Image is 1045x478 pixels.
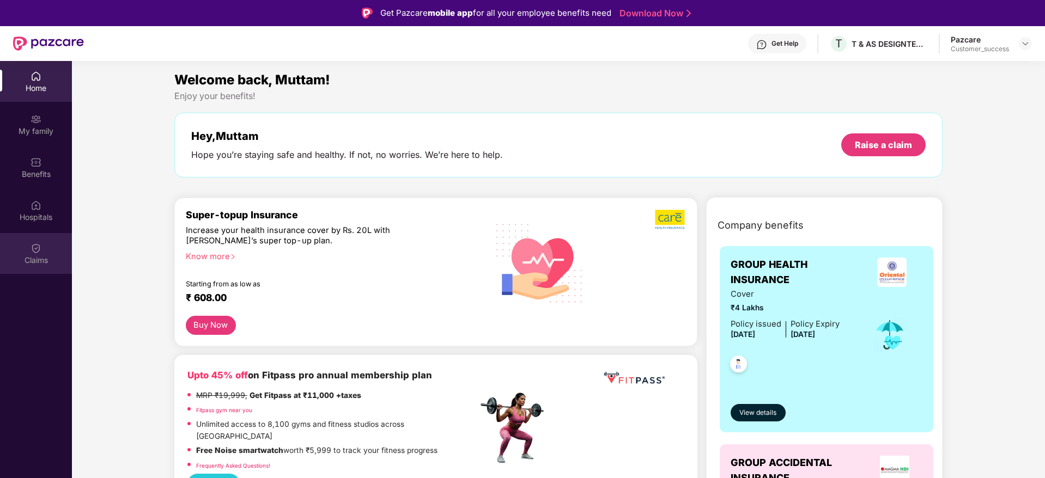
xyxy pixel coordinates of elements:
div: Hey, Muttam [191,130,503,143]
div: Policy issued [731,318,781,330]
div: T & AS DESIGNTECH SERVICES PRIVATE LIMITED [852,39,928,49]
span: Welcome back, Muttam! [174,72,330,88]
span: [DATE] [791,330,815,339]
span: Cover [731,288,840,301]
div: Raise a claim [855,139,912,151]
span: GROUP HEALTH INSURANCE [731,257,861,288]
span: T [835,37,842,50]
a: Fitpass gym near you [196,407,252,413]
img: icon [872,317,908,353]
img: svg+xml;base64,PHN2ZyBpZD0iQmVuZWZpdHMiIHhtbG5zPSJodHRwOi8vd3d3LnczLm9yZy8yMDAwL3N2ZyIgd2lkdGg9Ij... [31,157,41,168]
span: [DATE] [731,330,755,339]
a: Frequently Asked Questions! [196,462,270,469]
div: Super-topup Insurance [186,209,478,220]
div: Hope you’re staying safe and healthy. If not, no worries. We’re here to help. [191,149,503,161]
b: on Fitpass pro annual membership plan [187,370,432,381]
div: Customer_success [951,45,1009,53]
img: insurerLogo [877,258,907,287]
img: New Pazcare Logo [13,36,84,51]
div: Enjoy your benefits! [174,90,943,102]
div: Get Help [771,39,798,48]
span: Company benefits [718,218,804,233]
img: svg+xml;base64,PHN2ZyBpZD0iQ2xhaW0iIHhtbG5zPSJodHRwOi8vd3d3LnczLm9yZy8yMDAwL3N2ZyIgd2lkdGg9IjIwIi... [31,243,41,254]
div: Get Pazcare for all your employee benefits need [380,7,611,20]
button: View details [731,404,786,421]
span: View details [739,408,776,418]
a: Download Now [619,8,688,19]
div: Know more [186,252,471,259]
button: Buy Now [186,316,236,335]
div: Starting from as low as [186,280,432,287]
img: svg+xml;base64,PHN2ZyBpZD0iSG9zcGl0YWxzIiB4bWxucz0iaHR0cDovL3d3dy53My5vcmcvMjAwMC9zdmciIHdpZHRoPS... [31,200,41,211]
span: ₹4 Lakhs [731,302,840,314]
img: svg+xml;base64,PHN2ZyB4bWxucz0iaHR0cDovL3d3dy53My5vcmcvMjAwMC9zdmciIHdpZHRoPSI0OC45NDMiIGhlaWdodD... [725,352,752,379]
strong: Get Fitpass at ₹11,000 +taxes [250,391,361,400]
span: right [230,254,236,260]
div: Increase your health insurance cover by Rs. 20L with [PERSON_NAME]’s super top-up plan. [186,225,430,247]
div: ₹ 608.00 [186,292,467,305]
b: Upto 45% off [187,370,248,381]
img: svg+xml;base64,PHN2ZyBpZD0iSG9tZSIgeG1sbnM9Imh0dHA6Ly93d3cudzMub3JnLzIwMDAvc3ZnIiB3aWR0aD0iMjAiIG... [31,71,41,82]
img: svg+xml;base64,PHN2ZyBpZD0iRHJvcGRvd24tMzJ4MzIiIHhtbG5zPSJodHRwOi8vd3d3LnczLm9yZy8yMDAwL3N2ZyIgd2... [1021,39,1030,48]
div: Pazcare [951,34,1009,45]
img: b5dec4f62d2307b9de63beb79f102df3.png [655,209,686,230]
strong: mobile app [428,8,473,18]
img: svg+xml;base64,PHN2ZyBpZD0iSGVscC0zMngzMiIgeG1sbnM9Imh0dHA6Ly93d3cudzMub3JnLzIwMDAvc3ZnIiB3aWR0aD... [756,39,767,50]
div: Policy Expiry [791,318,840,330]
img: Stroke [686,8,691,19]
p: worth ₹5,999 to track your fitness progress [196,445,438,457]
img: Logo [362,8,373,19]
p: Unlimited access to 8,100 gyms and fitness studios across [GEOGRAPHIC_DATA] [196,419,477,442]
img: fpp.png [477,390,554,466]
del: MRP ₹19,999, [196,391,247,400]
strong: Free Noise smartwatch [196,446,283,455]
img: svg+xml;base64,PHN2ZyB3aWR0aD0iMjAiIGhlaWdodD0iMjAiIHZpZXdCb3g9IjAgMCAyMCAyMCIgZmlsbD0ibm9uZSIgeG... [31,114,41,125]
img: fppp.png [602,368,667,388]
img: svg+xml;base64,PHN2ZyB4bWxucz0iaHR0cDovL3d3dy53My5vcmcvMjAwMC9zdmciIHhtbG5zOnhsaW5rPSJodHRwOi8vd3... [488,210,592,315]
